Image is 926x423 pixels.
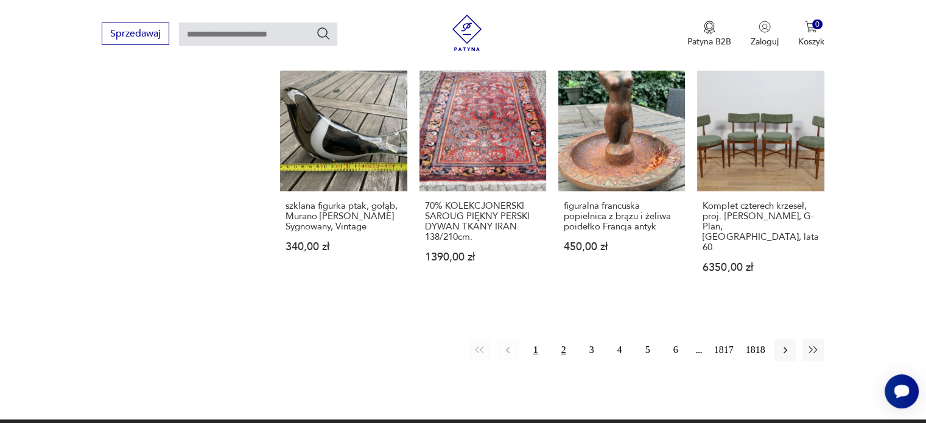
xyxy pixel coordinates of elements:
p: 340,00 zł [286,242,401,252]
h3: Komplet czterech krzeseł, proj. [PERSON_NAME], G-Plan, [GEOGRAPHIC_DATA], lata 60. [703,201,818,253]
img: Ikonka użytkownika [759,21,771,33]
button: 4 [609,339,631,361]
p: Patyna B2B [687,36,731,47]
p: 450,00 zł [564,242,679,252]
button: Zaloguj [751,21,779,47]
p: 6350,00 zł [703,262,818,273]
button: 5 [637,339,659,361]
button: Patyna B2B [687,21,731,47]
p: 1390,00 zł [425,252,541,262]
iframe: Smartsupp widget button [885,374,919,408]
div: 0 [812,19,823,30]
a: Ikona medaluPatyna B2B [687,21,731,47]
img: Ikona medalu [703,21,715,34]
a: figuralna francuska popielnica z brązu i żeliwa poidełko Francja antykfiguralna francuska popieln... [558,65,685,296]
button: 1818 [743,339,768,361]
h3: 70% KOLEKCJONERSKI SAROUG PIĘKNY PERSKI DYWAN TKANY IRAN 138/210cm. [425,201,541,242]
p: Zaloguj [751,36,779,47]
img: Ikona koszyka [805,21,817,33]
img: Patyna - sklep z meblami i dekoracjami vintage [449,15,485,51]
button: Sprzedawaj [102,23,169,45]
button: 3 [581,339,603,361]
p: Koszyk [798,36,824,47]
button: Szukaj [316,26,331,41]
button: 1 [525,339,547,361]
h3: szklana figurka ptak, gołąb, Murano [PERSON_NAME] Sygnowany, Vintage [286,201,401,232]
button: 1817 [711,339,737,361]
a: Sprzedawaj [102,30,169,39]
h3: figuralna francuska popielnica z brązu i żeliwa poidełko Francja antyk [564,201,679,232]
button: 0Koszyk [798,21,824,47]
button: 2 [553,339,575,361]
a: szklana figurka ptak, gołąb, Murano Livio Seguso Sygnowany, Vintageszklana figurka ptak, gołąb, M... [280,65,407,296]
a: 70% KOLEKCJONERSKI SAROUG PIĘKNY PERSKI DYWAN TKANY IRAN 138/210cm.70% KOLEKCJONERSKI SAROUG PIĘK... [419,65,546,296]
button: 6 [665,339,687,361]
a: Komplet czterech krzeseł, proj. I. Kofod-Larsen, G-Plan, Wielka Brytania, lata 60.Komplet czterec... [697,65,824,296]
